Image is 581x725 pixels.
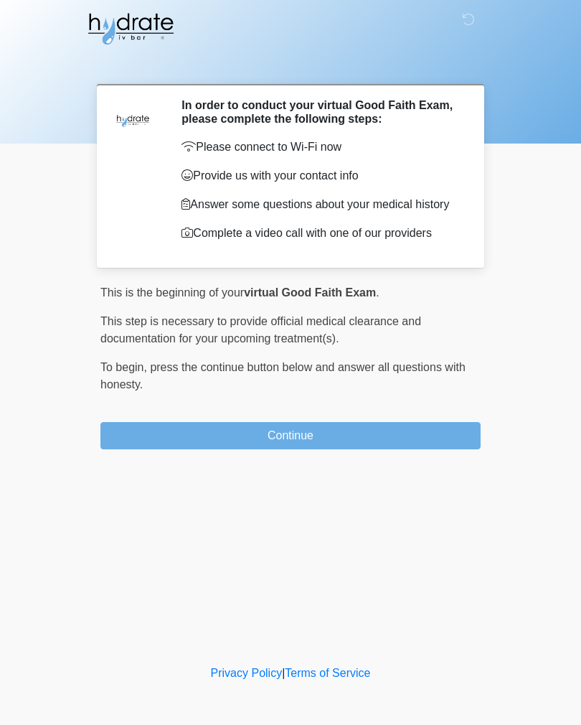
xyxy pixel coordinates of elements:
[100,361,150,373] span: To begin,
[211,667,283,679] a: Privacy Policy
[111,98,154,141] img: Agent Avatar
[181,167,459,184] p: Provide us with your contact info
[100,361,466,390] span: press the continue button below and answer all questions with honesty.
[181,225,459,242] p: Complete a video call with one of our providers
[181,196,459,213] p: Answer some questions about your medical history
[181,98,459,126] h2: In order to conduct your virtual Good Faith Exam, please complete the following steps:
[100,422,481,449] button: Continue
[90,52,491,78] h1: ‎ ‎ ‎
[86,11,175,47] img: Hydrate IV Bar - Fort Collins Logo
[376,286,379,299] span: .
[181,139,459,156] p: Please connect to Wi-Fi now
[100,286,244,299] span: This is the beginning of your
[282,667,285,679] a: |
[244,286,376,299] strong: virtual Good Faith Exam
[285,667,370,679] a: Terms of Service
[100,315,421,345] span: This step is necessary to provide official medical clearance and documentation for your upcoming ...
